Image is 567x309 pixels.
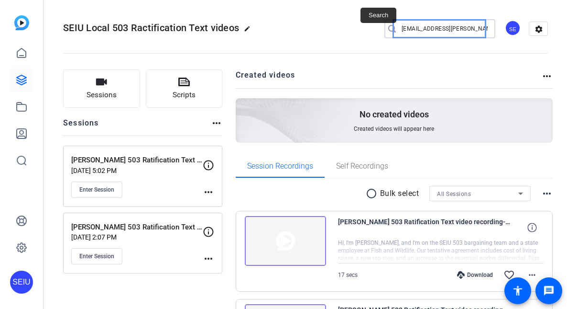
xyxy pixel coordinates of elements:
[541,188,553,199] mat-icon: more_horiz
[63,117,99,136] h2: Sessions
[203,186,214,198] mat-icon: more_horiz
[244,25,255,37] mat-icon: edit
[79,186,114,194] span: Enter Session
[400,263,544,286] div: Footer Menu
[14,15,29,30] img: blue-gradient.svg
[245,216,326,266] img: thumb-nail
[543,285,555,297] mat-icon: message
[87,90,117,101] span: Sessions
[529,22,548,36] button: settings
[541,189,553,198] span: more_horiz
[146,69,223,108] button: Scripts
[71,155,203,166] p: [PERSON_NAME] 503 Ratification Text Video
[402,23,488,34] input: Search
[79,252,114,260] span: Enter Session
[203,253,214,264] mat-icon: more_horiz
[505,20,521,36] div: SE
[380,188,419,199] p: Bulk select
[71,233,203,241] p: [DATE] 2:07 PM
[498,263,521,286] button: favorite_border
[71,167,203,174] p: [DATE] 5:02 PM
[521,263,544,286] button: more_horiz
[360,109,429,120] p: No created videos
[505,20,522,37] ngx-avatar: Service Employees International Union
[247,162,313,170] span: Session Recordings
[236,69,542,88] h2: Created videos
[336,162,388,170] span: Self Recordings
[71,248,122,264] button: Enter Session
[521,216,544,239] button: Color
[526,269,538,281] mat-icon: more_horiz
[512,285,523,297] mat-icon: accessibility
[71,182,122,198] button: Enter Session
[503,269,515,281] mat-icon: favorite_border
[10,271,33,294] div: SEIU
[129,3,357,211] img: Creted videos background
[504,277,531,304] a: accessibility
[535,277,562,304] a: message
[63,22,239,34] span: SEIU Local 503 Ractification Text videos
[211,117,222,129] mat-icon: more_horiz
[338,272,358,278] span: 17 secs
[452,271,498,279] div: Download
[366,188,380,199] mat-icon: radio_button_unchecked
[354,125,434,133] span: Created videos will appear here
[541,70,553,82] mat-icon: more_horiz
[529,22,548,36] mat-icon: settings
[71,222,203,233] p: [PERSON_NAME] 503 Ratification Text video recording
[338,216,515,239] span: [PERSON_NAME] 503 Ratification Text video recording-motorola edge 2024-2025-08-22-14-21-15-859-0
[437,191,471,197] span: All Sessions
[63,69,140,108] button: Sessions
[173,90,196,101] span: Scripts
[14,15,29,30] a: Openreel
